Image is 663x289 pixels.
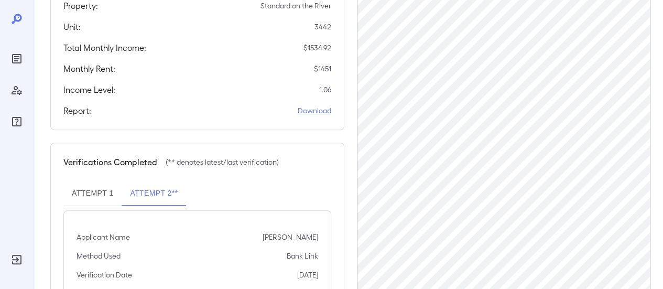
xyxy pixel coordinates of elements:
[63,83,115,96] h5: Income Level:
[319,84,331,95] p: 1.06
[63,41,146,54] h5: Total Monthly Income:
[8,82,25,99] div: Manage Users
[8,251,25,268] div: Log Out
[166,157,279,167] p: (** denotes latest/last verification)
[8,50,25,67] div: Reports
[63,156,157,168] h5: Verifications Completed
[122,181,186,206] button: Attempt 2**
[314,22,331,32] p: 3442
[297,270,318,280] p: [DATE]
[8,113,25,130] div: FAQ
[63,181,122,206] button: Attempt 1
[298,105,331,116] a: Download
[63,104,91,117] h5: Report:
[263,232,318,242] p: [PERSON_NAME]
[77,232,130,242] p: Applicant Name
[63,62,115,75] h5: Monthly Rent:
[77,270,132,280] p: Verification Date
[260,1,331,11] p: Standard on the River
[303,42,331,53] p: $ 1534.92
[77,251,121,261] p: Method Used
[287,251,318,261] p: Bank Link
[63,20,81,33] h5: Unit:
[314,63,331,74] p: $ 1451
